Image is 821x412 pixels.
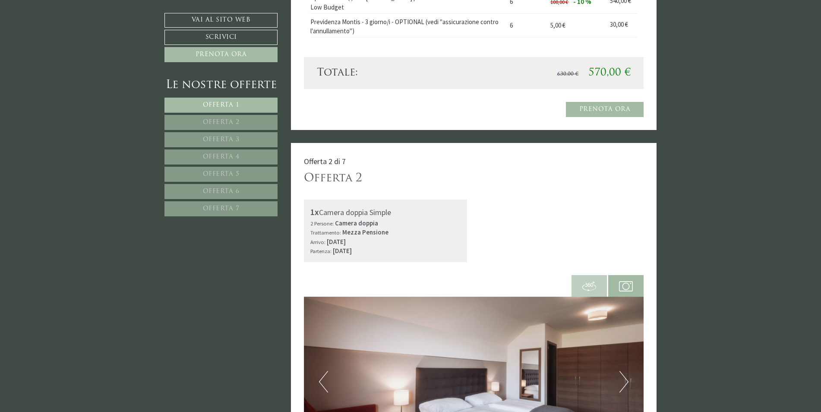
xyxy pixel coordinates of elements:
img: 360-grad.svg [582,279,596,293]
a: Prenota ora [164,47,278,62]
div: [DATE] [156,6,185,20]
span: Offerta 6 [203,188,240,195]
small: Trattamento: [310,229,341,236]
b: Mezza Pensione [342,228,388,236]
div: Totale: [310,66,474,80]
span: 630,00 € [557,72,578,77]
span: Offerta 2 [203,119,240,126]
b: 1x [310,206,319,217]
a: Vai al sito web [164,13,278,28]
div: Camera doppia Simple [310,206,461,219]
span: 570,00 € [588,68,631,78]
b: [DATE] [333,247,352,255]
span: Offerta 1 [203,102,240,108]
div: Le nostre offerte [164,77,278,93]
td: 6 [506,14,547,38]
button: Invia [293,228,341,243]
img: camera.svg [619,279,633,293]
a: Prenota ora [566,102,644,117]
span: Offerta 7 [203,206,240,212]
td: 30,00 € [606,14,637,38]
small: 2 Persone: [310,220,334,227]
span: Offerta 4 [203,154,240,160]
span: Offerta 5 [203,171,240,177]
div: Montis – Active Nature Spa [13,25,114,31]
span: Offerta 3 [203,136,240,143]
div: Buon giorno, come possiamo aiutarla? [6,23,119,48]
span: 5,00 € [550,21,565,29]
small: Partenza: [310,247,332,254]
button: Next [619,371,628,393]
b: Camera doppia [335,219,378,227]
a: Scrivici [164,30,278,45]
b: [DATE] [327,238,346,246]
button: Previous [319,371,328,393]
small: 10:49 [13,40,114,46]
span: Offerta 2 di 7 [304,156,346,166]
div: Offerta 2 [304,171,362,187]
td: Previdenza Montis - 3 giorno/i - OPTIONAL (vedi "assicurazione contro l'annullamento") [310,14,507,38]
small: Arrivo: [310,238,325,245]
